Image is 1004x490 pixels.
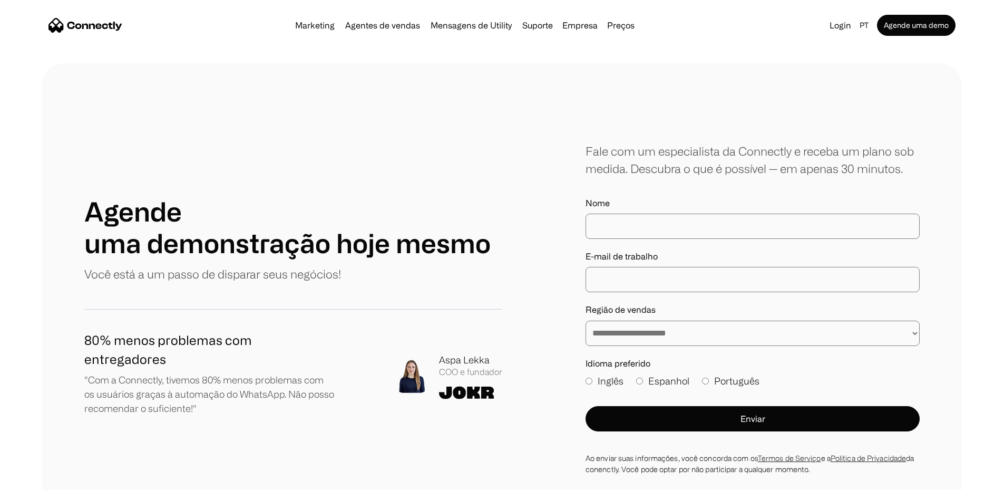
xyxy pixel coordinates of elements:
[586,378,592,385] input: Inglês
[702,374,759,388] label: Português
[855,18,875,33] div: pt
[439,353,502,367] div: Aspa Lekka
[48,17,122,33] a: home
[562,18,598,33] div: Empresa
[586,252,920,262] label: E-mail de trabalho
[586,359,920,369] label: Idioma preferido
[831,454,906,462] a: Política de Privacidade
[84,265,341,283] p: Você está a um passo de disparar seus negócios!
[586,406,920,431] button: Enviar
[586,142,920,177] div: Fale com um especialista da Connectly e receba um plano sob medida. Descubra o que é possível — e...
[84,196,491,259] h1: Agende uma demonstração hoje mesmo
[636,374,689,388] label: Espanhol
[439,367,502,377] div: COO e fundador
[11,470,63,486] aside: Language selected: Português (Brasil)
[586,305,920,315] label: Região de vendas
[758,454,821,462] a: Termos de Serviço
[586,198,920,208] label: Nome
[636,378,643,385] input: Espanhol
[860,18,869,33] div: pt
[877,15,956,36] a: Agende uma demo
[426,21,516,30] a: Mensagens de Utility
[586,453,920,475] div: Ao enviar suas informações, você concorda com os e a da conenctly. Você pode optar por não partic...
[21,472,63,486] ul: Language list
[559,18,601,33] div: Empresa
[84,373,335,416] p: "Com a Connectly, tivemos 80% menos problemas com os usuários graças à automação do WhatsApp. Não...
[702,378,709,385] input: Português
[518,21,557,30] a: Suporte
[825,18,855,33] a: Login
[291,21,339,30] a: Marketing
[603,21,639,30] a: Preços
[84,331,335,369] h1: 80% menos problemas com entregadores
[341,21,424,30] a: Agentes de vendas
[586,374,623,388] label: Inglês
